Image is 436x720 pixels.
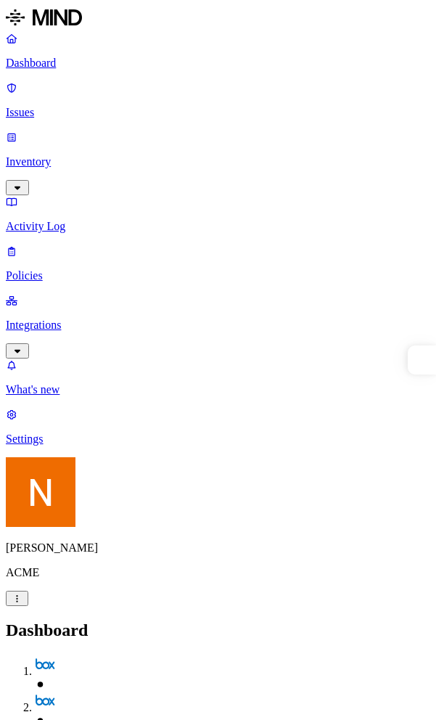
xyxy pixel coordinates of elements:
[6,106,430,119] p: Issues
[6,408,430,446] a: Settings
[6,6,82,29] img: MIND
[6,131,430,193] a: Inventory
[6,319,430,332] p: Integrations
[6,433,430,446] p: Settings
[6,621,430,640] h2: Dashboard
[6,269,430,282] p: Policies
[6,81,430,119] a: Issues
[6,155,430,168] p: Inventory
[6,195,430,233] a: Activity Log
[6,383,430,396] p: What's new
[6,294,430,356] a: Integrations
[6,57,430,70] p: Dashboard
[6,457,75,527] img: Nitai Mishary
[6,566,430,579] p: ACME
[6,220,430,233] p: Activity Log
[6,32,430,70] a: Dashboard
[35,655,55,675] img: box.svg
[6,245,430,282] a: Policies
[6,359,430,396] a: What's new
[35,691,55,711] img: box.svg
[6,6,430,32] a: MIND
